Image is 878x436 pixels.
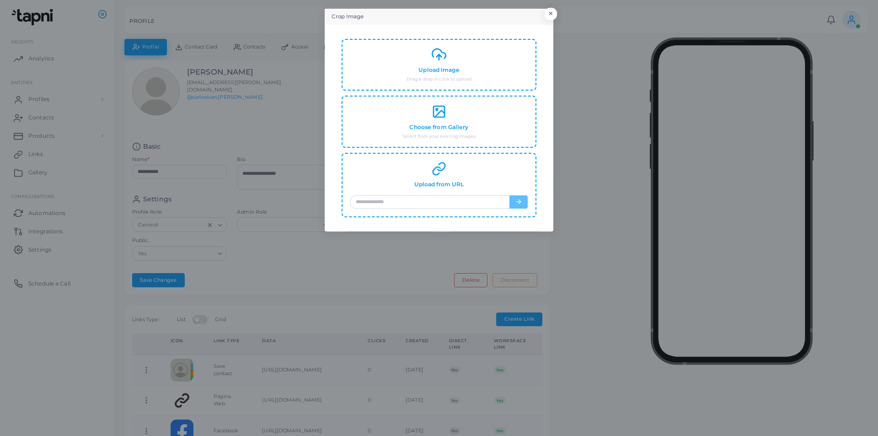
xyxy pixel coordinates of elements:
button: Close [545,8,557,20]
h5: Crop Image [332,13,364,21]
h4: Upload Image [418,67,459,74]
small: Drag & drop or click to upload [407,76,471,82]
small: Select from your existing images [402,133,476,140]
h4: Upload from URL [414,181,464,188]
h4: Choose from Gallery [409,124,468,131]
